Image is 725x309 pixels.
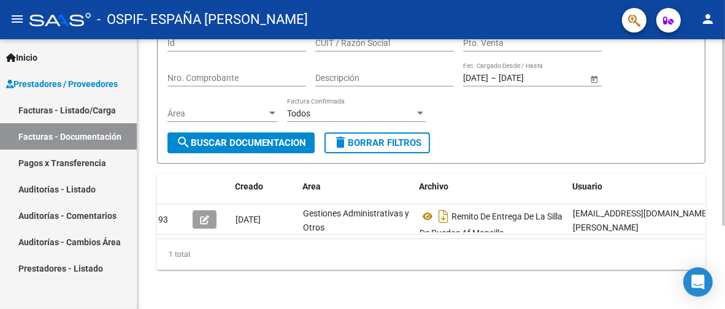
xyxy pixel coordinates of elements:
mat-icon: search [176,135,191,150]
mat-icon: delete [333,135,348,150]
mat-icon: person [700,12,715,26]
datatable-header-cell: Creado [230,174,297,200]
div: Open Intercom Messenger [683,267,713,297]
span: Usuario [572,181,602,191]
span: Todos [287,109,310,118]
input: Fecha inicio [463,73,488,83]
span: Gestiones Administrativas y Otros [303,208,409,232]
button: Buscar Documentacion [167,132,315,153]
input: Fecha fin [499,73,559,83]
mat-icon: menu [10,12,25,26]
span: Creado [235,181,263,191]
span: Area [302,181,321,191]
span: Prestadores / Proveedores [6,77,118,91]
span: Remito De Entrega De La Silla De Ruedas Af Mancilla [420,212,562,238]
span: – [491,73,496,83]
span: - ESPAÑA [PERSON_NAME] [144,6,308,33]
div: 1 total [157,239,705,270]
datatable-header-cell: Archivo [414,174,567,200]
button: Open calendar [588,72,600,85]
span: Área [167,109,267,119]
span: - OSPIF [97,6,144,33]
datatable-header-cell: Id [138,174,187,200]
span: Buscar Documentacion [176,137,306,148]
span: Borrar Filtros [333,137,421,148]
span: Archivo [419,181,448,191]
i: Descargar documento [435,207,451,226]
span: [DATE] [236,215,261,224]
button: Borrar Filtros [324,132,430,153]
span: [EMAIL_ADDRESS][DOMAIN_NAME] - [PERSON_NAME] [573,208,713,232]
span: Inicio [6,51,37,64]
datatable-header-cell: Area [297,174,414,200]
